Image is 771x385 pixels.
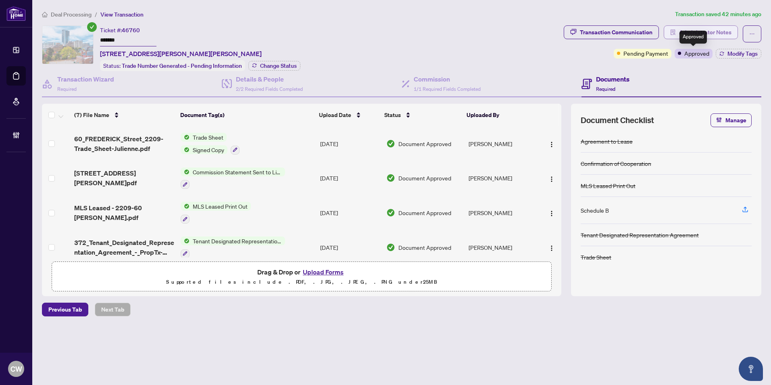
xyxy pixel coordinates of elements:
[716,49,761,59] button: Modify Tags
[670,29,676,35] span: solution
[463,104,536,126] th: Uploaded By
[386,208,395,217] img: Document Status
[564,25,659,39] button: Transaction Communication
[414,74,481,84] h4: Commission
[581,230,699,239] div: Tenant Designated Representation Agreement
[548,141,555,148] img: Logo
[10,363,22,375] span: CW
[581,253,611,262] div: Trade Sheet
[74,203,174,222] span: MLS Leased - 2209-60 [PERSON_NAME].pdf
[548,245,555,251] img: Logo
[465,161,538,196] td: [PERSON_NAME]
[257,267,346,277] span: Drag & Drop or
[300,267,346,277] button: Upload Forms
[398,243,451,252] span: Document Approved
[545,206,558,219] button: Logo
[100,11,144,18] span: View Transaction
[739,357,763,381] button: Open asap
[74,111,109,119] span: (7) File Name
[749,31,755,37] span: ellipsis
[57,74,114,84] h4: Transaction Wizard
[398,208,451,217] span: Document Approved
[190,133,227,142] span: Trade Sheet
[100,49,262,59] span: [STREET_ADDRESS][PERSON_NAME][PERSON_NAME]
[181,236,190,245] img: Status Icon
[190,167,285,176] span: Commission Statement Sent to Listing Brokerage
[57,86,77,92] span: Required
[260,63,297,69] span: Change Status
[580,26,652,39] div: Transaction Communication
[181,167,285,189] button: Status IconCommission Statement Sent to Listing Brokerage
[581,115,654,126] span: Document Checklist
[181,236,285,258] button: Status IconTenant Designated Representation Agreement
[596,74,629,84] h4: Documents
[74,168,174,188] span: [STREET_ADDRESS][PERSON_NAME]pdf
[95,10,97,19] li: /
[623,49,668,58] span: Pending Payment
[181,202,251,224] button: Status IconMLS Leased Print Out
[42,26,93,64] img: IMG-40735650_1.jpg
[679,31,707,44] div: Approved
[51,11,92,18] span: Deal Processing
[386,174,395,182] img: Document Status
[317,195,383,230] td: [DATE]
[190,145,227,154] span: Signed Copy
[414,86,481,92] span: 1/1 Required Fields Completed
[181,133,190,142] img: Status Icon
[684,49,709,58] span: Approved
[236,74,303,84] h4: Details & People
[581,181,636,190] div: MLS Leased Print Out
[725,114,746,127] span: Manage
[381,104,463,126] th: Status
[316,104,381,126] th: Upload Date
[248,61,300,71] button: Change Status
[74,238,174,257] span: 372_Tenant_Designated_Representation_Agreement_-_PropTx-[PERSON_NAME].pdf
[319,111,351,119] span: Upload Date
[727,51,758,56] span: Modify Tags
[190,202,251,211] span: MLS Leased Print Out
[317,126,383,161] td: [DATE]
[548,210,555,217] img: Logo
[95,303,131,316] button: Next Tab
[181,202,190,211] img: Status Icon
[398,174,451,182] span: Document Approved
[87,22,97,32] span: check-circle
[181,167,190,176] img: Status Icon
[675,10,761,19] article: Transaction saved 42 minutes ago
[181,133,240,155] button: Status IconTrade SheetStatus IconSigned Copy
[181,145,190,154] img: Status Icon
[581,206,609,215] div: Schedule B
[548,176,555,182] img: Logo
[71,104,177,126] th: (7) File Name
[664,25,738,39] button: Administrator Notes
[386,243,395,252] img: Document Status
[581,137,633,146] div: Agreement to Lease
[6,6,26,21] img: logo
[545,241,558,254] button: Logo
[317,161,383,196] td: [DATE]
[545,137,558,150] button: Logo
[52,262,551,292] span: Drag & Drop orUpload FormsSupported files include .PDF, .JPG, .JPEG, .PNG under25MB
[236,86,303,92] span: 2/2 Required Fields Completed
[48,303,82,316] span: Previous Tab
[74,134,174,153] span: 60_FREDERICK_Street_2209-Trade_Sheet-Julienne.pdf
[122,62,242,69] span: Trade Number Generated - Pending Information
[42,303,88,316] button: Previous Tab
[679,26,731,39] span: Administrator Notes
[57,277,546,287] p: Supported files include .PDF, .JPG, .JPEG, .PNG under 25 MB
[100,25,140,35] div: Ticket #:
[384,111,401,119] span: Status
[100,60,245,71] div: Status:
[42,12,48,17] span: home
[545,172,558,184] button: Logo
[398,139,451,148] span: Document Approved
[596,86,615,92] span: Required
[465,126,538,161] td: [PERSON_NAME]
[465,230,538,265] td: [PERSON_NAME]
[122,27,140,34] span: 46760
[190,236,285,245] span: Tenant Designated Representation Agreement
[317,230,383,265] td: [DATE]
[465,195,538,230] td: [PERSON_NAME]
[177,104,316,126] th: Document Tag(s)
[386,139,395,148] img: Document Status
